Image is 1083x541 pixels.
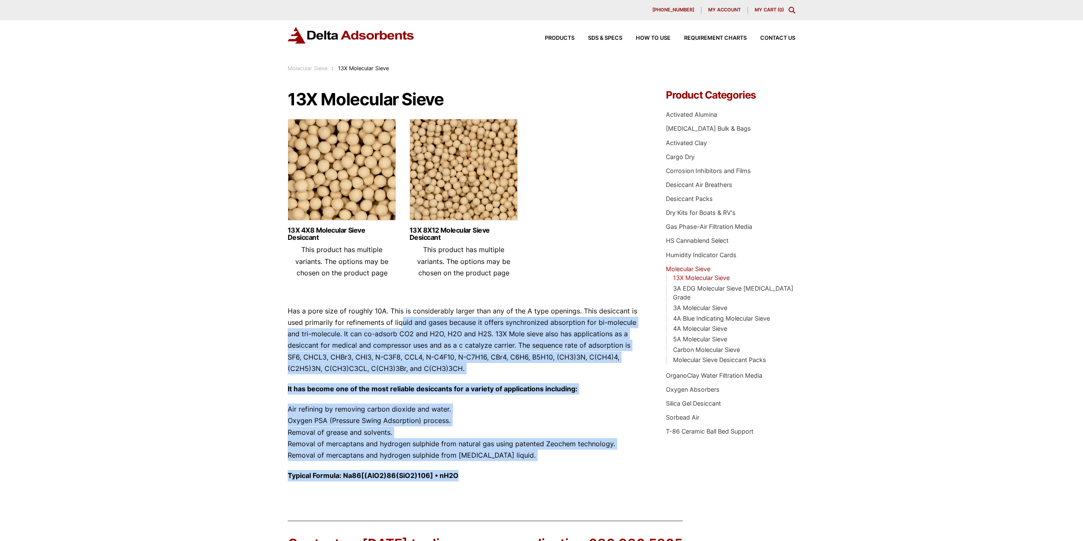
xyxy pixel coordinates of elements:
[666,414,699,421] a: Sorbead Air
[288,65,327,71] a: Molecular Sieve
[747,36,795,41] a: Contact Us
[288,404,640,461] p: Air refining by removing carbon dioxide and water. Oxygen PSA (Pressure Swing Adsorption) process...
[755,7,784,13] a: My Cart (0)
[760,36,795,41] span: Contact Us
[666,209,736,216] a: Dry Kits for Boats & RV's
[545,36,574,41] span: Products
[288,305,640,374] p: Has a pore size of roughly 10A. This is considerably larger than any of the A type openings. This...
[652,8,694,12] span: [PHONE_NUMBER]
[588,36,622,41] span: SDS & SPECS
[666,265,710,272] a: Molecular Sieve
[789,7,795,14] div: Toggle Modal Content
[673,346,740,353] a: Carbon Molecular Sieve
[701,7,748,14] a: My account
[666,181,732,188] a: Desiccant Air Breathers
[666,167,751,174] a: Corrosion Inhibitors and Films
[646,7,701,14] a: [PHONE_NUMBER]
[666,195,713,202] a: Desiccant Packs
[673,356,766,363] a: Molecular Sieve Desiccant Packs
[666,237,728,244] a: HS Cannablend Select
[295,245,388,277] span: This product has multiple variants. The options may be chosen on the product page
[666,428,753,435] a: T-86 Ceramic Ball Bed Support
[666,223,752,230] a: Gas Phase-Air Filtration Media
[666,111,717,118] a: Activated Alumina
[332,65,333,71] span: :
[673,304,727,311] a: 3A Molecular Sieve
[666,386,720,393] a: Oxygen Absorbers
[673,315,770,322] a: 4A Blue Indicating Molecular Sieve
[338,65,389,71] span: 13X Molecular Sieve
[671,36,747,41] a: Requirement Charts
[666,372,762,379] a: OrganoClay Water Filtration Media
[288,227,396,241] a: 13X 4X8 Molecular Sieve Desiccant
[708,8,741,12] span: My account
[531,36,574,41] a: Products
[574,36,622,41] a: SDS & SPECS
[666,90,795,100] h4: Product Categories
[666,153,695,160] a: Cargo Dry
[666,251,737,258] a: Humidity Indicator Cards
[622,36,671,41] a: How to Use
[288,27,415,44] img: Delta Adsorbents
[673,325,727,332] a: 4A Molecular Sieve
[673,285,793,301] a: 3A EDG Molecular Sieve [MEDICAL_DATA] Grade
[288,90,640,109] h1: 13X Molecular Sieve
[666,400,721,407] a: Silica Gel Desiccant
[673,335,727,343] a: 5A Molecular Sieve
[410,227,518,241] a: 13X 8X12 Molecular Sieve Desiccant
[684,36,747,41] span: Requirement Charts
[779,7,782,13] span: 0
[673,274,730,281] a: 13X Molecular Sieve
[288,384,577,393] strong: It has become one of the most reliable desiccants for a variety of applications including:
[666,139,707,146] a: Activated Clay
[636,36,671,41] span: How to Use
[666,125,751,132] a: [MEDICAL_DATA] Bulk & Bags
[288,471,459,480] strong: Typical Formula: Na86[(AlO2)86(SiO2)106] • nH2O
[417,245,510,277] span: This product has multiple variants. The options may be chosen on the product page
